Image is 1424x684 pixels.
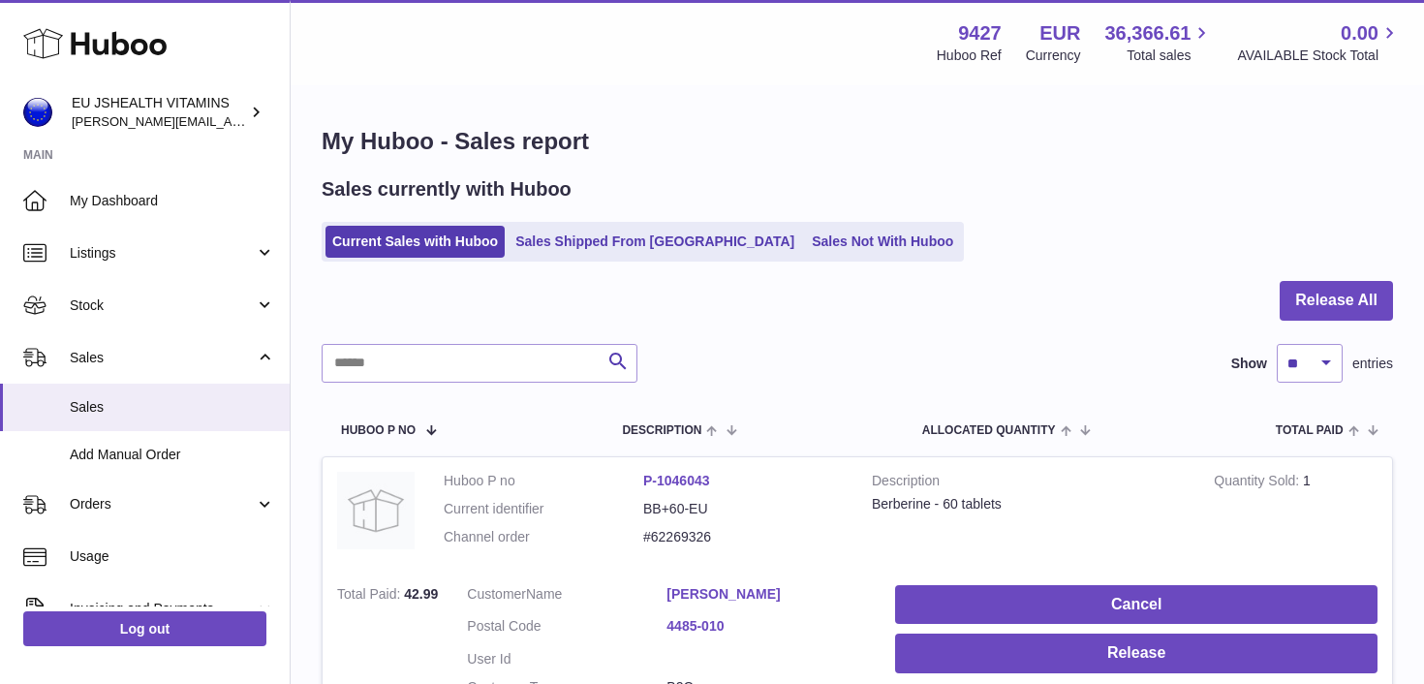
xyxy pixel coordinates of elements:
[509,226,801,258] a: Sales Shipped From [GEOGRAPHIC_DATA]
[1231,355,1267,373] label: Show
[1352,355,1393,373] span: entries
[322,126,1393,157] h1: My Huboo - Sales report
[325,226,505,258] a: Current Sales with Huboo
[70,296,255,315] span: Stock
[872,472,1185,495] strong: Description
[467,586,526,602] span: Customer
[1276,424,1344,437] span: Total paid
[444,472,643,490] dt: Huboo P no
[666,617,866,636] a: 4485-010
[341,424,416,437] span: Huboo P no
[1104,20,1213,65] a: 36,366.61 Total sales
[70,600,255,618] span: Invoicing and Payments
[1199,457,1392,571] td: 1
[337,472,415,549] img: no-photo.jpg
[895,634,1378,673] button: Release
[895,585,1378,625] button: Cancel
[666,585,866,604] a: [PERSON_NAME]
[643,500,843,518] dd: BB+60-EU
[872,495,1185,513] div: Berberine - 60 tablets
[1237,47,1401,65] span: AVAILABLE Stock Total
[70,446,275,464] span: Add Manual Order
[937,47,1002,65] div: Huboo Ref
[1127,47,1213,65] span: Total sales
[1214,473,1303,493] strong: Quantity Sold
[1341,20,1378,47] span: 0.00
[467,650,666,668] dt: User Id
[444,500,643,518] dt: Current identifier
[805,226,960,258] a: Sales Not With Huboo
[72,113,388,129] span: [PERSON_NAME][EMAIL_ADDRESS][DOMAIN_NAME]
[322,176,572,202] h2: Sales currently with Huboo
[1280,281,1393,321] button: Release All
[23,98,52,127] img: laura@jessicasepel.com
[643,473,710,488] a: P-1046043
[70,349,255,367] span: Sales
[1026,47,1081,65] div: Currency
[70,244,255,263] span: Listings
[958,20,1002,47] strong: 9427
[643,528,843,546] dd: #62269326
[70,398,275,417] span: Sales
[70,547,275,566] span: Usage
[337,586,404,606] strong: Total Paid
[23,611,266,646] a: Log out
[444,528,643,546] dt: Channel order
[404,586,438,602] span: 42.99
[70,192,275,210] span: My Dashboard
[622,424,701,437] span: Description
[922,424,1056,437] span: ALLOCATED Quantity
[72,94,246,131] div: EU JSHEALTH VITAMINS
[70,495,255,513] span: Orders
[1237,20,1401,65] a: 0.00 AVAILABLE Stock Total
[467,617,666,640] dt: Postal Code
[1104,20,1191,47] span: 36,366.61
[467,585,666,608] dt: Name
[1039,20,1080,47] strong: EUR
